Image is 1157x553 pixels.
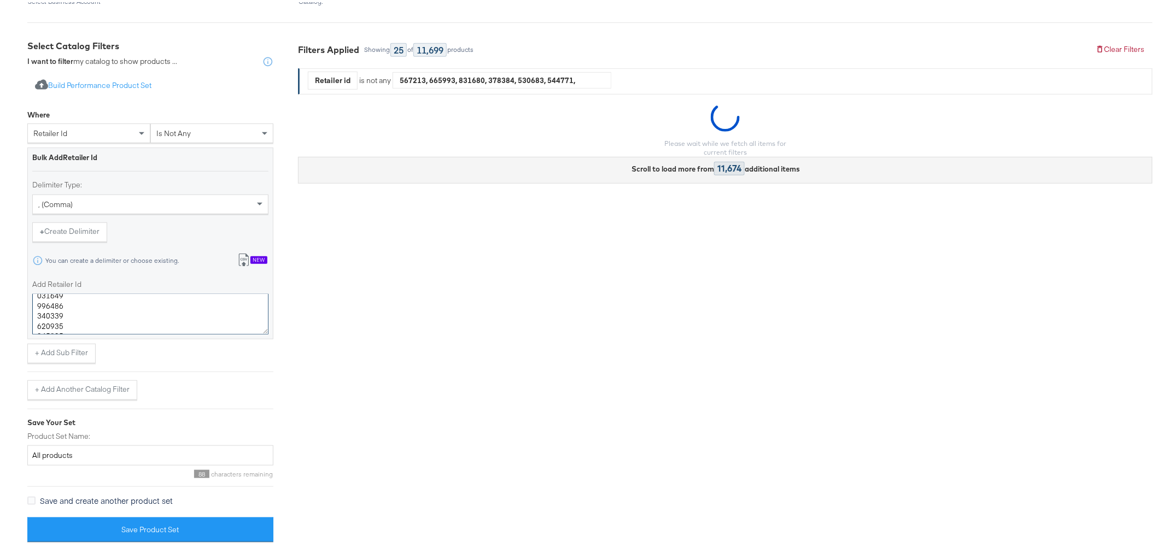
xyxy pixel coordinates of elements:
[308,70,357,87] div: Retailer id
[27,443,273,463] input: Give your set a descriptive name
[447,44,474,51] div: products
[714,160,745,173] div: 11,674
[38,197,73,207] span: , (comma)
[194,468,209,476] span: 88
[27,108,50,118] div: Where
[27,54,177,65] div: my catalog to show products ...
[156,126,191,136] span: is not any
[413,41,447,55] div: 11,699
[393,70,611,86] div: 567213, 665993, 831680, 378384, 530683, 544771, 055036, 073704, 080872, 829806, 229845, 382079, 8...
[27,515,273,540] button: Save Product Set
[32,220,107,240] button: +Create Delimiter
[390,41,407,55] div: 25
[1088,38,1153,57] button: Clear Filters
[32,178,268,188] label: Delimiter Type:
[632,160,800,173] div: Scroll to load more from additional items
[32,292,268,332] textarea: 460302,209212,013421,387543,165956,445362,081949,339402,324887,818336,942583,248659,695833,995288...
[32,150,268,161] div: Bulk Add Retailer Id
[657,137,794,155] div: Please wait while we fetch all items for current filters
[27,429,273,439] label: Product Set Name:
[33,126,67,136] span: retailer id
[27,74,159,94] button: Build Performance Product Set
[45,255,179,262] div: You can create a delimiter or choose existing.
[364,44,390,51] div: Showing
[250,254,267,262] div: New
[27,38,273,50] div: Select Catalog Filters
[358,73,393,84] div: is not any
[407,44,413,51] div: of
[27,54,73,64] strong: I want to filter
[27,342,96,361] button: + Add Sub Filter
[40,224,44,234] strong: +
[298,42,359,54] div: Filters Applied
[32,277,268,287] label: Add Retailer Id
[27,468,273,476] div: characters remaining
[27,378,137,398] button: + Add Another Catalog Filter
[230,249,275,269] button: New
[27,415,273,426] div: Save Your Set
[40,493,173,504] span: Save and create another product set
